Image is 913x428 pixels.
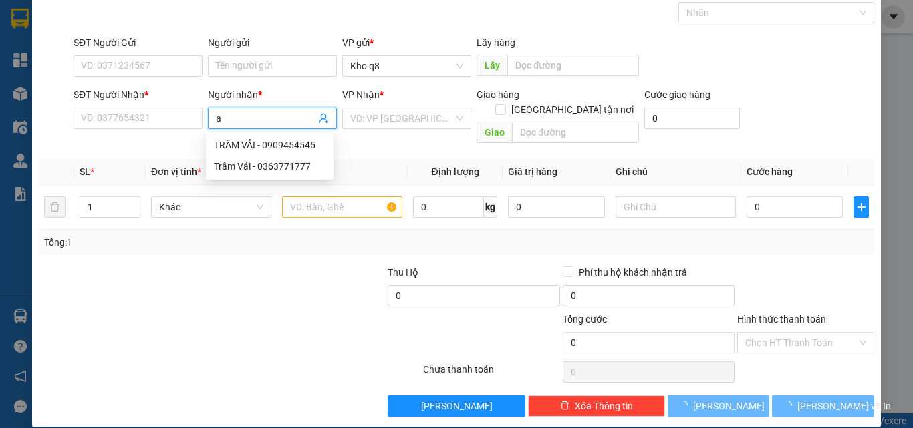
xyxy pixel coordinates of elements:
span: [PERSON_NAME] [693,399,765,413]
th: Ghi chú [610,159,741,185]
label: Cước giao hàng [644,89,710,100]
span: loading [783,401,797,410]
button: [PERSON_NAME] [668,395,770,417]
span: Giao hàng [477,89,519,100]
span: loading [678,401,693,410]
div: VP gửi [342,35,471,50]
button: deleteXóa Thông tin [528,395,665,417]
span: Lấy [477,55,507,76]
input: Ghi Chú [616,196,736,218]
div: Chưa thanh toán [422,362,561,385]
span: plus [854,202,868,212]
span: Phí thu hộ khách nhận trả [573,265,692,280]
span: Đơn vị tính [151,166,201,177]
span: [PERSON_NAME] và In [797,399,891,413]
span: Xóa Thông tin [575,399,633,413]
span: Kho q8 [350,56,463,76]
span: [GEOGRAPHIC_DATA] tận nơi [506,102,639,117]
span: Lấy hàng [477,37,515,48]
div: SĐT Người Gửi [74,35,203,50]
div: TRÂM VẢI - 0909454545 [206,134,334,156]
input: Dọc đường [512,122,639,143]
span: Tổng cước [563,314,607,325]
span: user-add [318,113,329,124]
span: Giá trị hàng [508,166,557,177]
div: Người gửi [208,35,337,50]
label: Hình thức thanh toán [737,314,826,325]
button: plus [854,196,869,218]
input: 0 [508,196,604,218]
span: Định lượng [431,166,479,177]
div: Trâm Vải - 0363771777 [214,159,325,174]
span: kg [484,196,497,218]
button: [PERSON_NAME] và In [772,395,874,417]
span: [PERSON_NAME] [421,399,493,413]
span: VP Nhận [342,89,380,100]
div: Tổng: 1 [44,235,354,250]
div: SĐT Người Nhận [74,87,203,102]
span: Thu Hộ [388,267,418,278]
button: [PERSON_NAME] [388,395,525,417]
div: Trâm Vải - 0363771777 [206,156,334,177]
input: Dọc đường [507,55,639,76]
input: VD: Bàn, Ghế [282,196,402,218]
span: SL [80,166,90,177]
button: delete [44,196,66,218]
input: Cước giao hàng [644,108,740,129]
span: Giao [477,122,512,143]
span: Cước hàng [747,166,793,177]
div: TRÂM VẢI - 0909454545 [214,138,325,152]
div: Người nhận [208,87,337,102]
span: Khác [159,197,263,217]
span: delete [560,401,569,411]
